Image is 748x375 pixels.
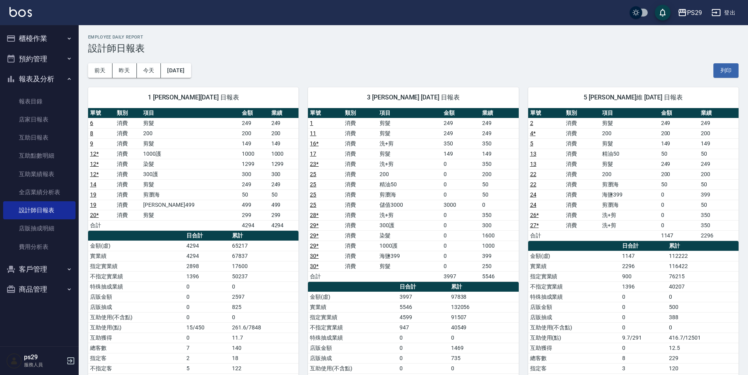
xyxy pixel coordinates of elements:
button: save [655,5,671,20]
th: 累計 [667,241,739,251]
td: 116422 [667,261,739,271]
th: 業績 [269,108,299,118]
td: 消費 [115,169,142,179]
td: 互助獲得 [88,333,184,343]
th: 業績 [699,108,739,118]
td: 洗+剪 [378,159,442,169]
td: 消費 [343,159,378,169]
td: 4294 [184,241,230,251]
a: 5 [530,140,533,147]
td: 店販抽成 [528,312,620,322]
td: 200 [659,128,699,138]
td: 67837 [230,251,298,261]
td: 0 [442,230,480,241]
td: 0 [620,322,667,333]
td: 金額(虛) [88,241,184,251]
td: 200 [600,128,659,138]
td: 消費 [115,189,142,200]
td: 50237 [230,271,298,281]
td: 50 [659,149,699,159]
td: 互助使用(不含點) [528,322,620,333]
td: 0 [667,322,739,333]
button: 前天 [88,63,112,78]
button: 列印 [713,63,739,78]
a: 24 [530,191,536,198]
th: 業績 [480,108,519,118]
td: 2898 [184,261,230,271]
img: Person [6,353,22,369]
td: 消費 [343,138,378,149]
td: 1000護 [378,241,442,251]
td: 儲值3000 [378,200,442,210]
td: 金額(虛) [308,292,398,302]
button: 登出 [708,6,739,20]
img: Logo [9,7,32,17]
th: 金額 [659,108,699,118]
td: 剪瀏海 [600,200,659,210]
td: 17600 [230,261,298,271]
td: 0 [620,292,667,302]
td: 0 [659,200,699,210]
td: 剪髮 [141,138,240,149]
td: 249 [442,128,480,138]
td: 消費 [564,118,600,128]
td: 350 [699,210,739,220]
td: 消費 [564,200,600,210]
td: 0 [442,261,480,271]
a: 全店業績分析表 [3,183,76,201]
td: 0 [442,210,480,220]
table: a dense table [528,108,739,241]
td: 剪髮 [378,128,442,138]
td: 261.6/7848 [230,322,298,333]
td: 合計 [528,230,564,241]
button: 預約管理 [3,49,76,69]
td: 947 [398,322,449,333]
th: 日合計 [398,282,449,292]
td: 149 [480,149,519,159]
td: 特殊抽成業績 [88,281,184,292]
td: 249 [659,118,699,128]
td: 200 [480,169,519,179]
td: 合計 [88,220,115,230]
td: 特殊抽成業績 [528,292,620,302]
td: 350 [442,138,480,149]
td: 0 [620,312,667,322]
td: 499 [240,200,269,210]
td: 1000 [269,149,299,159]
td: 50 [269,189,299,200]
td: 0 [659,220,699,230]
td: 350 [480,210,519,220]
td: 海鹽399 [600,189,659,200]
td: 剪瀏海 [600,179,659,189]
th: 類別 [343,108,378,118]
a: 9 [90,140,93,147]
td: 消費 [564,220,600,230]
td: 112222 [667,251,739,261]
span: 1 [PERSON_NAME][DATE] 日報表 [98,94,289,101]
td: 200 [600,169,659,179]
td: 249 [659,159,699,169]
td: 1600 [480,230,519,241]
td: 消費 [343,241,378,251]
td: 250 [480,261,519,271]
td: 0 [442,169,480,179]
td: 消費 [343,251,378,261]
td: 350 [699,220,739,230]
td: 剪髮 [600,118,659,128]
td: 店販抽成 [88,302,184,312]
td: [PERSON_NAME]499 [141,200,240,210]
td: 0 [184,281,230,292]
td: 200 [699,169,739,179]
td: 50 [699,149,739,159]
td: 指定實業績 [308,312,398,322]
td: 2296 [699,230,739,241]
td: 實業績 [88,251,184,261]
td: 不指定實業績 [528,281,620,292]
td: 900 [620,271,667,281]
td: 0 [184,333,230,343]
a: 報表目錄 [3,92,76,110]
td: 海鹽399 [378,251,442,261]
a: 13 [530,151,536,157]
td: 249 [269,179,299,189]
th: 日合計 [184,231,230,241]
